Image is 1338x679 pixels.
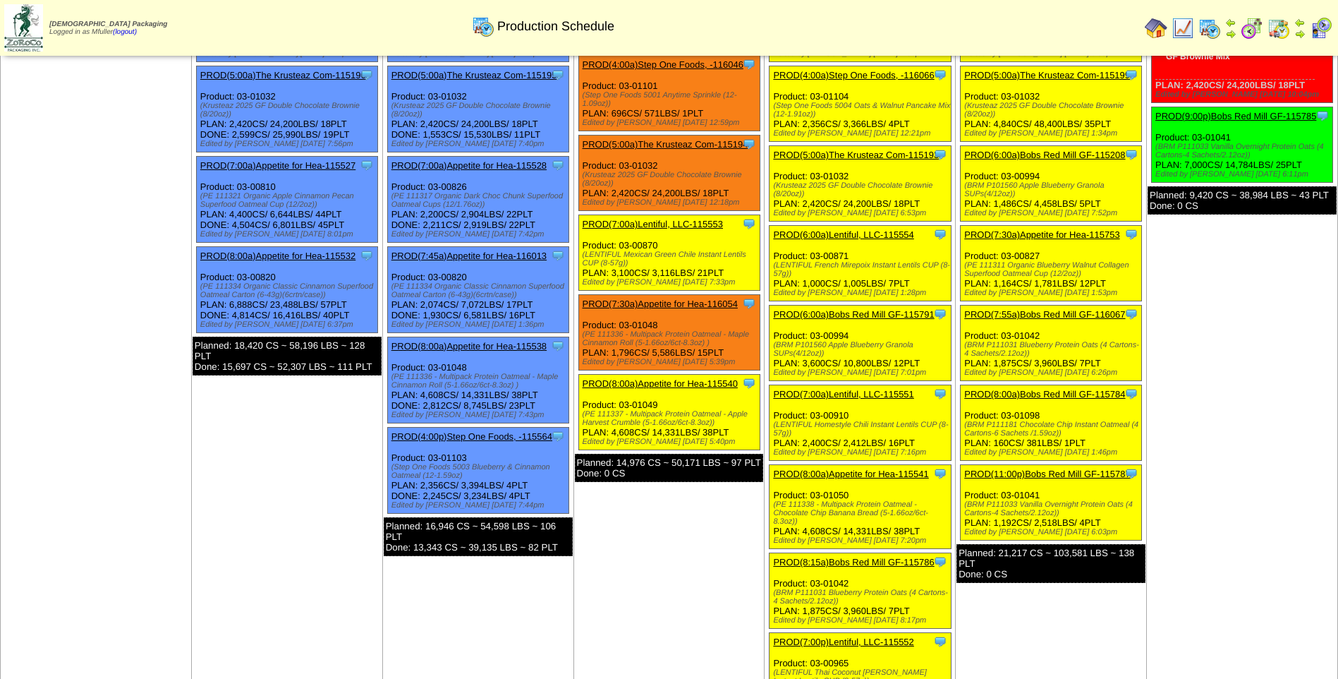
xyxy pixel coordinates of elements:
div: Product: 03-01042 PLAN: 1,875CS / 3,960LBS / 7PLT [961,306,1142,381]
a: PROD(4:00a)Step One Foods, -116046 [583,59,743,70]
div: Product: 03-01042 PLAN: 1,875CS / 3,960LBS / 7PLT [770,553,951,629]
a: PROD(4:00a)Step One Foods, -116066 [773,70,934,80]
div: Product: 03-01041 PLAN: 1,192CS / 2,518LBS / 4PLT [961,465,1142,541]
div: Edited by [PERSON_NAME] [DATE] 1:34pm [964,129,1141,138]
div: (BRM P111033 Vanilla Overnight Protein Oats (4 Cartons-4 Sachets/2.12oz)) [1155,143,1332,160]
img: Tooltip [933,148,947,162]
div: Edited by [PERSON_NAME] [DATE] 8:17pm [773,616,950,625]
div: Product: 03-01041 PLAN: 7,000CS / 14,784LBS / 25PLT [1152,107,1333,183]
div: Product: 03-01103 PLAN: 2,356CS / 3,394LBS / 4PLT DONE: 2,245CS / 3,234LBS / 4PLT [387,428,568,514]
img: Tooltip [933,555,947,569]
div: Edited by [PERSON_NAME] [DATE] 6:26pm [964,368,1141,377]
div: Product: 03-01032 PLAN: 2,420CS / 24,200LBS / 18PLT DONE: 1,553CS / 15,530LBS / 11PLT [387,66,568,152]
div: Product: 03-01098 PLAN: 160CS / 381LBS / 1PLT [961,385,1142,461]
img: Tooltip [1124,307,1138,321]
div: Edited by [PERSON_NAME] [DATE] 5:39pm [583,358,760,366]
div: Edited by [PERSON_NAME] [DATE] 10:04pm [1155,90,1332,99]
div: Product: 03-01048 PLAN: 1,796CS / 5,586LBS / 15PLT [578,295,760,371]
div: (BRM P101560 Apple Blueberry Granola SUPs(4/12oz)) [964,181,1141,198]
div: Edited by [PERSON_NAME] [DATE] 7:44pm [391,501,568,510]
div: (Krusteaz 2025 GF Double Chocolate Brownie (8/20oz)) [964,102,1141,119]
a: PROD(7:55a)Bobs Red Mill GF-116067 [964,309,1125,320]
a: PROD(8:15a)Bobs Red Mill GF-115786 [773,557,934,567]
div: Edited by [PERSON_NAME] [DATE] 7:33pm [583,278,760,287]
img: calendarprod.gif [1198,17,1221,40]
a: PROD(7:00a)Lentiful, LLC-115553 [583,219,723,229]
div: Product: 03-00870 PLAN: 3,100CS / 3,116LBS / 21PLT [578,215,760,291]
div: Edited by [PERSON_NAME] [DATE] 7:42pm [391,230,568,239]
div: Product: 03-01032 PLAN: 2,420CS / 24,200LBS / 18PLT DONE: 2,599CS / 25,990LBS / 19PLT [196,66,377,152]
div: (LENTIFUL Homestyle Chili Instant Lentils CUP (8-57g)) [773,421,950,438]
img: arrowright.gif [1225,28,1236,40]
a: PROD(4:00p)Step One Foods, -115564 [391,431,552,442]
img: Tooltip [742,376,756,390]
div: Edited by [PERSON_NAME] [DATE] 6:11pm [1155,170,1332,179]
img: arrowleft.gif [1225,17,1236,28]
img: Tooltip [360,248,374,263]
div: (LENTIFUL Mexican Green Chile Instant Lentils CUP (8-57g)) [583,251,760,268]
a: PROD(7:45a)Appetite for Hea-116013 [391,251,547,261]
div: Product: 03-00810 PLAN: 4,400CS / 6,644LBS / 44PLT DONE: 4,504CS / 6,801LBS / 45PLT [196,157,377,243]
div: Planned: 21,217 CS ~ 103,581 LBS ~ 138 PLT Done: 0 CS [956,544,1145,583]
img: Tooltip [1315,109,1330,123]
a: PROD(7:00p)Lentiful, LLC-115552 [773,637,913,647]
div: Product: 03-01032 PLAN: 2,420CS / 24,200LBS / 18PLT [578,136,760,211]
img: Tooltip [1124,467,1138,481]
div: (PE 111337 - Multipack Protein Oatmeal - Apple Harvest Crumble (5-1.66oz/6ct-8.3oz)) [583,410,760,427]
a: PROD(7:00a)Appetite for Hea-115528 [391,160,547,171]
div: Planned: 14,976 CS ~ 50,171 LBS ~ 97 PLT Done: 0 CS [575,454,764,482]
span: Production Schedule [497,19,614,34]
div: Edited by [PERSON_NAME] [DATE] 1:28pm [773,289,950,297]
img: calendarblend.gif [1241,17,1263,40]
div: Edited by [PERSON_NAME] [DATE] 12:59pm [583,119,760,127]
div: Product: 03-00820 PLAN: 2,074CS / 7,072LBS / 17PLT DONE: 1,930CS / 6,581LBS / 16PLT [387,247,568,333]
div: Product: 03-01048 PLAN: 4,608CS / 14,331LBS / 38PLT DONE: 2,812CS / 8,745LBS / 23PLT [387,337,568,423]
div: Edited by [PERSON_NAME] [DATE] 7:16pm [773,448,950,457]
div: Edited by [PERSON_NAME] [DATE] 7:52pm [964,209,1141,217]
div: Product: 03-01032 PLAN: 2,420CS / 24,200LBS / 18PLT [770,146,951,222]
div: Product: 03-01104 PLAN: 2,356CS / 3,366LBS / 4PLT [770,66,951,142]
div: Product: 03-00910 PLAN: 2,400CS / 2,412LBS / 16PLT [770,385,951,461]
a: PROD(8:00a)Appetite for Hea-115540 [583,378,738,389]
a: PROD(5:00a)The Krusteaz Com-115195 [391,70,557,80]
div: Edited by [PERSON_NAME] [DATE] 8:01pm [200,230,377,239]
div: Edited by [PERSON_NAME] [DATE] 7:56pm [200,140,377,148]
div: Product: 03-01032 PLAN: 4,840CS / 48,400LBS / 35PLT [961,66,1142,142]
img: Tooltip [933,68,947,82]
a: PROD(9:00p)Bobs Red Mill GF-115785 [1155,111,1316,121]
div: (PE 111336 - Multipack Protein Oatmeal - Maple Cinnamon Roll (5-1.66oz/6ct-8.3oz) ) [583,330,760,347]
div: Product: 03-00820 PLAN: 6,888CS / 23,488LBS / 57PLT DONE: 4,814CS / 16,416LBS / 40PLT [196,247,377,333]
div: (PE 111321 Organic Apple Cinnamon Pecan Superfood Oatmeal Cup (12/2oz)) [200,192,377,209]
a: PROD(6:00a)Bobs Red Mill GF-115791 [773,309,934,320]
a: PROD(8:00a)Appetite for Hea-115538 [391,341,547,351]
span: [DEMOGRAPHIC_DATA] Packaging [49,20,167,28]
img: Tooltip [551,339,565,353]
a: PROD(5:00a)The Krusteaz Com-115194 [583,139,748,150]
img: Tooltip [742,57,756,71]
a: PROD(8:00a)Appetite for Hea-115541 [773,469,928,479]
img: calendarprod.gif [472,15,494,37]
a: PROD(11:00p)Bobs Red Mill GF-115787 [964,469,1131,479]
div: Edited by [PERSON_NAME] [DATE] 7:40pm [391,140,568,148]
div: Edited by [PERSON_NAME] [DATE] 12:21pm [773,129,950,138]
img: Tooltip [1124,68,1138,82]
div: Edited by [PERSON_NAME] [DATE] 6:37pm [200,320,377,329]
div: (LENTIFUL French Mirepoix Instant Lentils CUP (8-57g)) [773,261,950,278]
a: PROD(7:00a)Lentiful, LLC-115551 [773,389,913,399]
img: Tooltip [1124,227,1138,241]
div: Product: 03-01049 PLAN: 4,608CS / 14,331LBS / 38PLT [578,375,760,450]
img: Tooltip [933,387,947,401]
img: Tooltip [360,68,374,82]
div: (Step One Foods 5001 Anytime Sprinkle (12-1.09oz)) [583,91,760,108]
div: Product: 03-00826 PLAN: 2,200CS / 2,904LBS / 22PLT DONE: 2,211CS / 2,919LBS / 22PLT [387,157,568,243]
a: PROD(8:00a)Bobs Red Mill GF-115784 [964,389,1125,399]
img: Tooltip [551,158,565,172]
div: (BRM P101560 Apple Blueberry Granola SUPs(4/12oz)) [773,341,950,358]
div: Edited by [PERSON_NAME] [DATE] 12:18pm [583,198,760,207]
img: Tooltip [933,227,947,241]
img: Tooltip [933,635,947,649]
a: (logout) [113,28,137,36]
img: Tooltip [1124,148,1138,162]
a: PROD(7:30a)Appetite for Hea-116054 [583,299,738,309]
img: line_graph.gif [1172,17,1194,40]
